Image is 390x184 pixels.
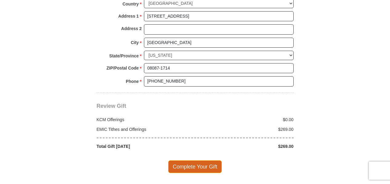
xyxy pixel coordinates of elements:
[118,12,139,20] strong: Address 1
[121,24,142,33] strong: Address 2
[109,52,139,60] strong: State/Province
[168,160,222,173] span: Complete Your Gift
[97,103,126,109] span: Review Gift
[126,77,139,86] strong: Phone
[195,117,297,123] div: $0.00
[131,38,138,47] strong: City
[195,126,297,132] div: $269.00
[93,117,195,123] div: KCM Offerings
[93,126,195,132] div: EMIC Tithes and Offerings
[93,143,195,149] div: Total Gift [DATE]
[195,143,297,149] div: $269.00
[106,64,139,72] strong: ZIP/Postal Code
